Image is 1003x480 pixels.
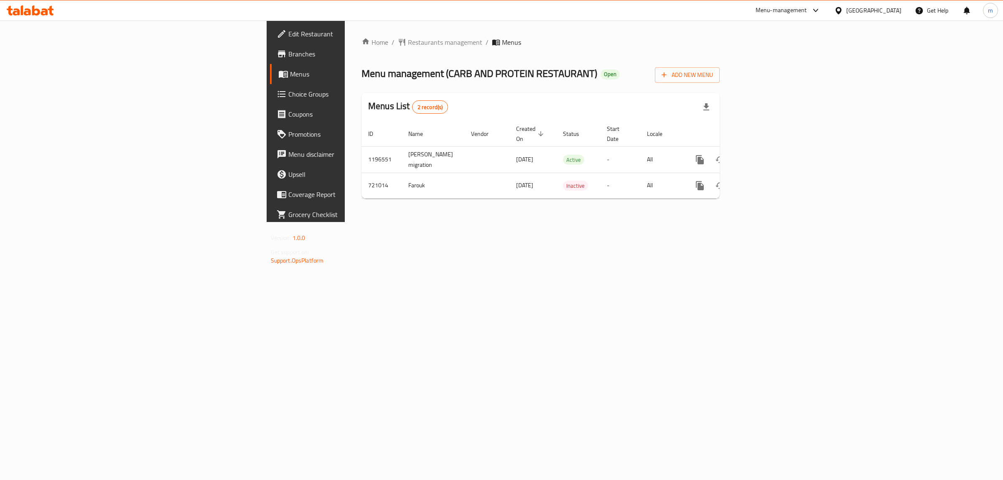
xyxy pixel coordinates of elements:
[270,24,434,44] a: Edit Restaurant
[601,71,620,78] span: Open
[516,124,546,144] span: Created On
[486,37,489,47] li: /
[270,64,434,84] a: Menus
[270,184,434,204] a: Coverage Report
[640,173,683,198] td: All
[412,103,448,111] span: 2 record(s)
[271,255,324,266] a: Support.OpsPlatform
[271,232,291,243] span: Version:
[502,37,521,47] span: Menus
[288,109,428,119] span: Coupons
[690,176,710,196] button: more
[271,247,309,258] span: Get support on:
[516,180,533,191] span: [DATE]
[563,129,590,139] span: Status
[408,37,482,47] span: Restaurants management
[408,129,434,139] span: Name
[270,44,434,64] a: Branches
[288,209,428,220] span: Grocery Checklist
[640,146,683,173] td: All
[368,100,448,114] h2: Menus List
[756,5,807,15] div: Menu-management
[710,150,730,170] button: Change Status
[607,124,630,144] span: Start Date
[368,129,384,139] span: ID
[361,64,597,83] span: Menu management ( CARB AND PROTEIN RESTAURANT )
[600,146,640,173] td: -
[288,129,428,139] span: Promotions
[600,173,640,198] td: -
[655,67,720,83] button: Add New Menu
[288,89,428,99] span: Choice Groups
[293,232,305,243] span: 1.0.0
[662,70,713,80] span: Add New Menu
[696,97,716,117] div: Export file
[988,6,993,15] span: m
[290,69,428,79] span: Menus
[288,149,428,159] span: Menu disclaimer
[471,129,499,139] span: Vendor
[288,169,428,179] span: Upsell
[412,100,448,114] div: Total records count
[563,155,584,165] span: Active
[270,204,434,225] a: Grocery Checklist
[270,164,434,184] a: Upsell
[270,144,434,164] a: Menu disclaimer
[846,6,901,15] div: [GEOGRAPHIC_DATA]
[288,189,428,199] span: Coverage Report
[361,37,720,47] nav: breadcrumb
[361,121,777,199] table: enhanced table
[270,84,434,104] a: Choice Groups
[270,104,434,124] a: Coupons
[288,29,428,39] span: Edit Restaurant
[288,49,428,59] span: Branches
[601,69,620,79] div: Open
[516,154,533,165] span: [DATE]
[683,121,777,147] th: Actions
[398,37,482,47] a: Restaurants management
[710,176,730,196] button: Change Status
[690,150,710,170] button: more
[647,129,673,139] span: Locale
[270,124,434,144] a: Promotions
[563,181,588,191] span: Inactive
